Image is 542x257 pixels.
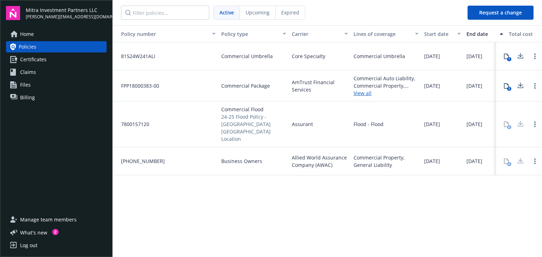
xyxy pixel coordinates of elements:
[466,52,482,60] span: [DATE]
[292,79,348,93] span: AmTrust Financial Services
[6,79,107,90] a: Files
[6,214,107,225] a: Manage team members
[6,6,20,20] img: navigator-logo.svg
[52,229,59,235] div: 2
[115,52,155,60] span: 81524W241ALI
[289,25,351,42] button: Carrier
[464,25,506,42] button: End date
[121,6,209,20] input: Filter policies...
[26,6,107,20] button: Mitra Investment Partners LLC[PERSON_NAME][EMAIL_ADDRESS][DOMAIN_NAME]
[20,67,36,78] span: Claims
[221,30,278,38] div: Policy type
[292,30,340,38] div: Carrier
[115,157,165,165] span: [PHONE_NUMBER]
[499,79,513,93] button: 3
[281,9,299,16] span: Expired
[26,14,107,20] span: [PERSON_NAME][EMAIL_ADDRESS][DOMAIN_NAME]
[354,89,418,97] a: View all
[421,25,464,42] button: Start date
[6,29,107,40] a: Home
[424,30,453,38] div: Start date
[6,67,107,78] a: Claims
[115,30,208,38] div: Policy number
[115,30,208,38] div: Toggle SortBy
[6,92,107,103] a: Billing
[221,82,270,89] span: Commercial Package
[20,29,34,40] span: Home
[507,57,511,61] div: 1
[424,52,440,60] span: [DATE]
[354,30,411,38] div: Lines of coverage
[6,54,107,65] a: Certificates
[531,120,539,128] a: Open options
[20,92,35,103] span: Billing
[115,120,149,128] span: 7800157120
[424,120,440,128] span: [DATE]
[218,25,289,42] button: Policy type
[20,240,37,251] div: Log out
[219,9,234,16] span: Active
[6,41,107,52] a: Policies
[221,106,286,113] span: Commercial Flood
[19,41,36,52] span: Policies
[499,49,513,63] button: 1
[424,157,440,165] span: [DATE]
[531,157,539,165] a: Open options
[468,6,534,20] button: Request a change
[221,52,273,60] span: Commercial Umbrella
[6,229,59,236] button: What's new2
[354,75,418,89] div: Commercial Auto Liability, Commercial Property, General Liability
[20,54,47,65] span: Certificates
[531,82,539,90] a: Open options
[351,25,421,42] button: Lines of coverage
[246,9,270,16] span: Upcoming
[115,82,159,89] span: FPP18000383-00
[466,30,495,38] div: End date
[292,52,325,60] span: Core Specialty
[354,52,405,60] div: Commercial Umbrella
[424,82,440,89] span: [DATE]
[509,30,541,38] div: Total cost
[354,120,384,128] div: Flood - Flood
[221,157,262,165] span: Business Owners
[20,79,31,90] span: Files
[292,120,313,128] span: Assurant
[26,6,107,14] span: Mitra Investment Partners LLC
[292,154,348,169] span: Allied World Assurance Company (AWAC)
[20,214,77,225] span: Manage team members
[354,154,418,169] div: Commercial Property, General Liability
[466,82,482,89] span: [DATE]
[20,229,47,236] span: What ' s new
[221,113,286,143] span: 24-25 Flood Policy - [GEOGRAPHIC_DATA] [GEOGRAPHIC_DATA] Location
[507,87,511,91] div: 3
[466,157,482,165] span: [DATE]
[466,120,482,128] span: [DATE]
[531,52,539,61] a: Open options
